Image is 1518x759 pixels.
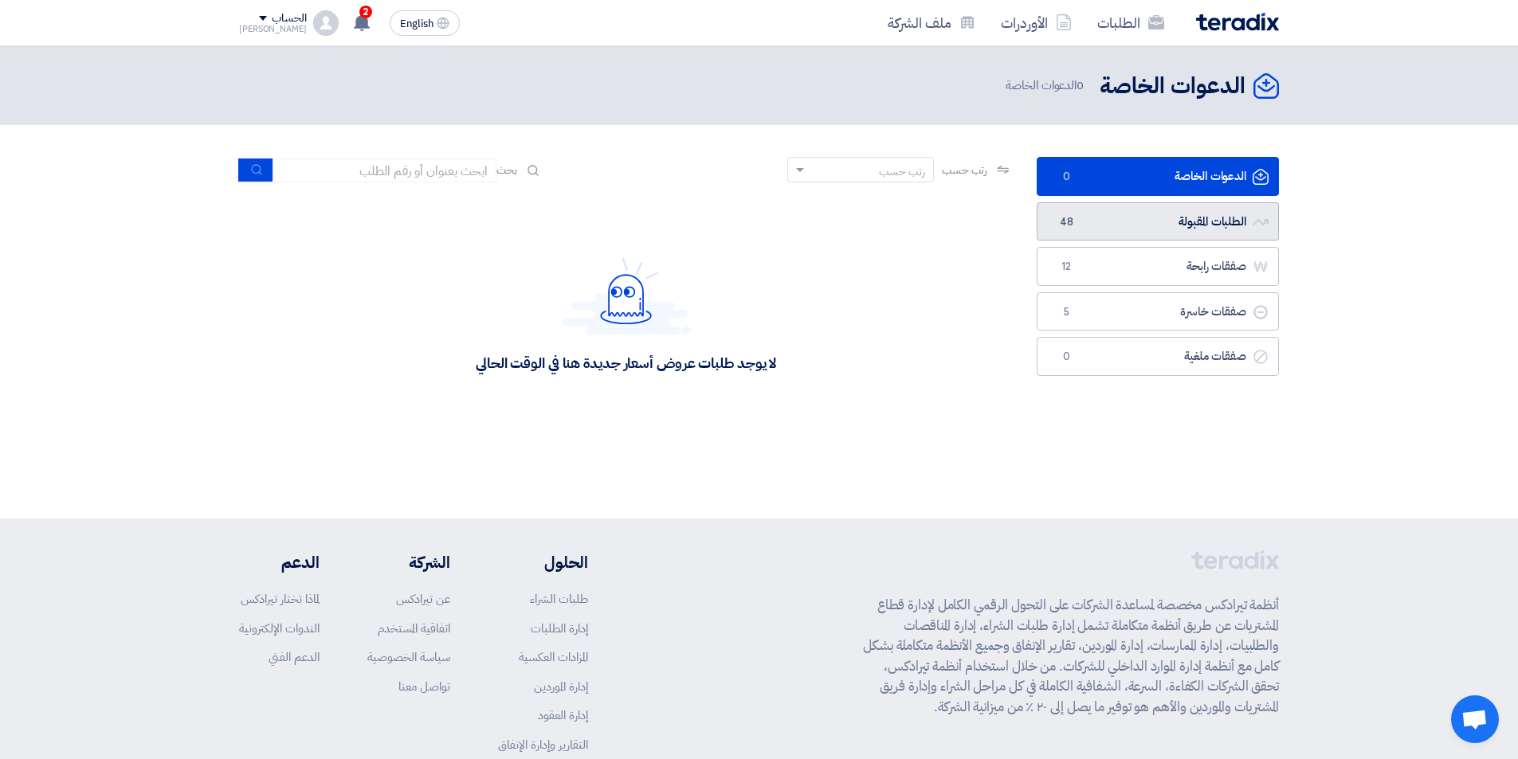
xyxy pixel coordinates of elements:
[863,595,1279,717] p: أنظمة تيرادكس مخصصة لمساعدة الشركات على التحول الرقمي الكامل لإدارة قطاع المشتريات عن طريق أنظمة ...
[942,162,987,178] span: رتب حسب
[1057,349,1076,365] span: 0
[476,354,776,372] div: لا يوجد طلبات عروض أسعار جديدة هنا في الوقت الحالي
[1451,695,1499,743] a: Open chat
[1037,247,1279,286] a: صفقات رابحة12
[519,648,588,666] a: المزادات العكسية
[1057,214,1076,230] span: 48
[1057,169,1076,185] span: 0
[378,620,450,637] a: اتفاقية المستخدم
[1037,337,1279,376] a: صفقات ملغية0
[1037,202,1279,241] a: الطلبات المقبولة48
[1037,292,1279,331] a: صفقات خاسرة5
[239,550,320,574] li: الدعم
[272,12,306,25] div: الحساب
[313,10,339,36] img: profile_test.png
[496,162,517,178] span: بحث
[1085,4,1177,41] a: الطلبات
[367,550,450,574] li: الشركة
[1057,259,1076,275] span: 12
[390,10,460,36] button: English
[563,257,690,335] img: Hello
[273,158,496,182] input: ابحث بعنوان أو رقم الطلب
[1006,76,1087,95] span: الدعوات الخاصة
[498,550,588,574] li: الحلول
[1037,157,1279,196] a: الدعوات الخاصة0
[367,648,450,666] a: سياسة الخصوصية
[1077,76,1084,94] span: 0
[269,648,320,666] a: الدعم الفني
[398,678,450,695] a: تواصل معنا
[538,706,588,724] a: إدارة العقود
[1100,71,1245,102] h2: الدعوات الخاصة
[498,736,588,753] a: التقارير وإدارة الإنفاق
[531,620,588,637] a: إدارة الطلبات
[239,25,307,33] div: [PERSON_NAME]
[400,18,433,29] span: English
[241,590,320,608] a: لماذا تختار تيرادكس
[875,4,988,41] a: ملف الشركة
[1057,304,1076,320] span: 5
[359,6,372,18] span: 2
[1196,13,1279,31] img: Teradix logo
[534,678,588,695] a: إدارة الموردين
[988,4,1085,41] a: الأوردرات
[879,163,925,180] div: رتب حسب
[396,590,450,608] a: عن تيرادكس
[239,620,320,637] a: الندوات الإلكترونية
[530,590,588,608] a: طلبات الشراء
